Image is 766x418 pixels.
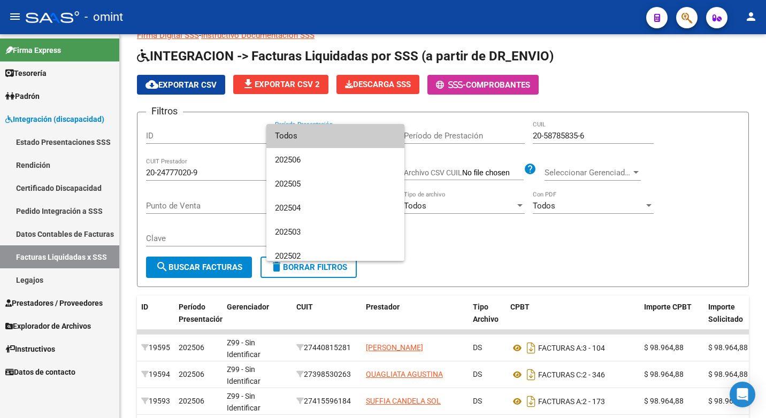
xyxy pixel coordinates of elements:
span: 202502 [275,244,396,268]
span: 202503 [275,220,396,244]
span: Todos [275,124,396,148]
div: Open Intercom Messenger [730,382,755,407]
span: 202505 [275,172,396,196]
span: 202506 [275,148,396,172]
span: 202504 [275,196,396,220]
